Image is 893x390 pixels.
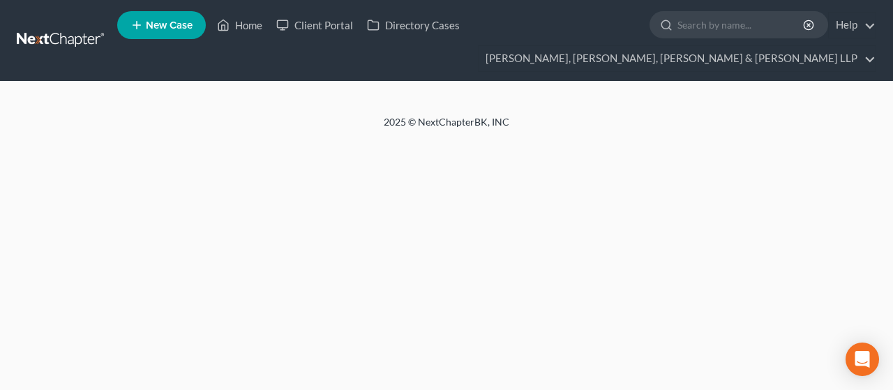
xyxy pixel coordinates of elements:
[829,13,876,38] a: Help
[49,115,844,140] div: 2025 © NextChapterBK, INC
[677,12,805,38] input: Search by name...
[846,343,879,376] div: Open Intercom Messenger
[269,13,360,38] a: Client Portal
[360,13,467,38] a: Directory Cases
[146,20,193,31] span: New Case
[479,46,876,71] a: [PERSON_NAME], [PERSON_NAME], [PERSON_NAME] & [PERSON_NAME] LLP
[210,13,269,38] a: Home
